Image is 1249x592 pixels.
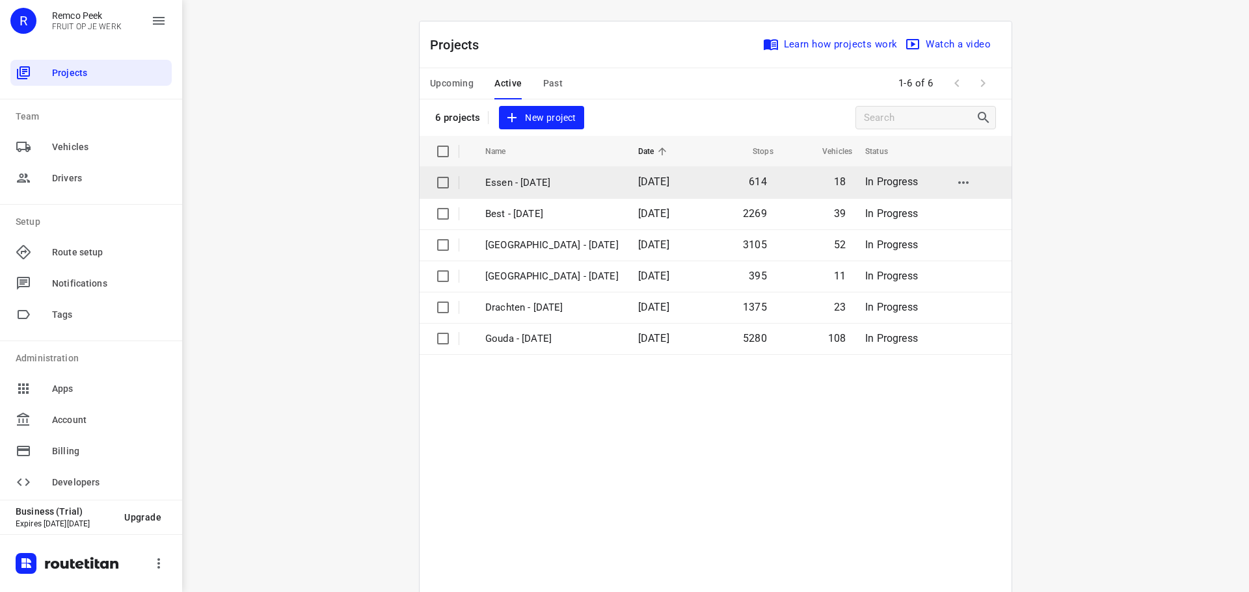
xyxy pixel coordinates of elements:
span: 3105 [743,238,767,251]
span: Route setup [52,246,167,259]
span: Drivers [52,172,167,185]
span: Developers [52,476,167,489]
span: Notifications [52,277,167,290]
span: Account [52,413,167,427]
span: Next Page [970,70,996,96]
div: Notifications [10,270,172,296]
span: Vehicles [52,140,167,154]
span: [DATE] [638,175,669,188]
div: Route setup [10,239,172,265]
span: 23 [834,301,846,313]
div: Drivers [10,165,172,191]
p: Remco Peek [52,10,122,21]
span: 1-6 of 6 [893,70,939,97]
span: 11 [834,270,846,282]
span: 39 [834,207,846,220]
p: Essen - Monday [485,175,619,190]
span: 108 [828,332,846,344]
span: Previous Page [944,70,970,96]
p: Team [16,110,172,123]
p: Business (Trial) [16,506,114,517]
div: Tags [10,302,172,328]
span: [DATE] [638,332,669,344]
span: In Progress [865,175,918,188]
span: Upgrade [124,512,161,522]
span: 395 [749,270,767,282]
span: 18 [834,175,846,188]
button: New project [499,106,584,130]
span: New project [507,110,576,126]
span: 614 [749,175,767,188]
span: Past [543,75,563,92]
div: Projects [10,60,172,86]
span: In Progress [865,270,918,282]
span: Status [865,144,905,159]
button: Upgrade [114,506,172,529]
div: Billing [10,438,172,464]
p: Gouda - Monday [485,331,619,346]
span: In Progress [865,238,918,251]
p: FRUIT OP JE WERK [52,22,122,31]
span: [DATE] [638,301,669,313]
span: In Progress [865,301,918,313]
span: Vehicles [805,144,852,159]
span: [DATE] [638,270,669,282]
div: Developers [10,469,172,495]
div: R [10,8,36,34]
div: Account [10,407,172,433]
span: 1375 [743,301,767,313]
p: Expires [DATE][DATE] [16,519,114,528]
span: 2269 [743,207,767,220]
span: Upcoming [430,75,474,92]
span: Billing [52,444,167,458]
p: Antwerpen - Monday [485,269,619,284]
p: 6 projects [435,112,480,123]
span: 5280 [743,332,767,344]
div: Search [976,110,995,125]
span: Active [494,75,522,92]
span: In Progress [865,332,918,344]
span: Projects [52,66,167,80]
p: Zwolle - Monday [485,238,619,253]
p: Administration [16,352,172,365]
p: Best - Monday [485,207,619,222]
span: [DATE] [638,238,669,251]
input: Search projects [864,108,976,128]
span: [DATE] [638,207,669,220]
span: Tags [52,308,167,322]
span: Apps [52,382,167,396]
span: Date [638,144,671,159]
div: Vehicles [10,134,172,160]
span: Stops [736,144,773,159]
p: Setup [16,215,172,229]
span: 52 [834,238,846,251]
p: Drachten - Monday [485,300,619,315]
p: Projects [430,35,490,55]
div: Apps [10,376,172,402]
span: In Progress [865,207,918,220]
span: Name [485,144,523,159]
